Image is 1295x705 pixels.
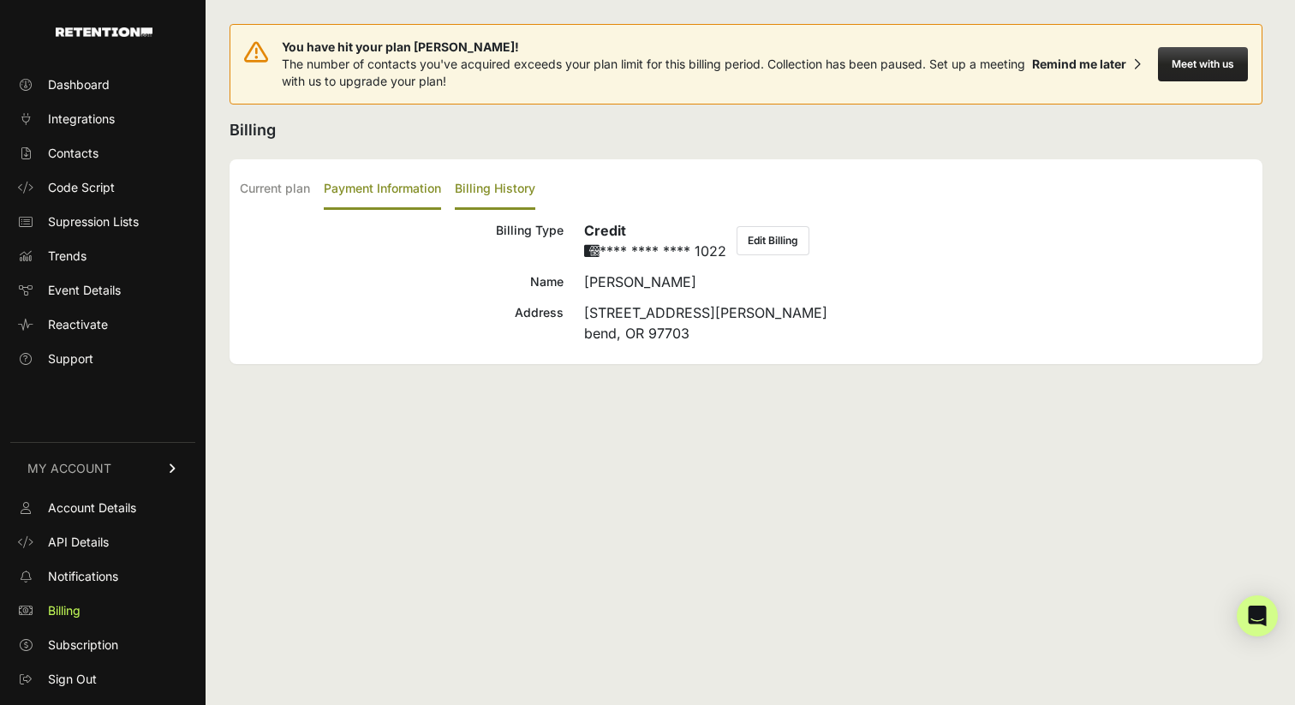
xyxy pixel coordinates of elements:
button: Edit Billing [737,226,809,255]
div: [PERSON_NAME] [584,272,1252,292]
span: Subscription [48,636,118,654]
span: Contacts [48,145,98,162]
button: Meet with us [1158,47,1248,81]
a: Reactivate [10,311,195,338]
span: The number of contacts you've acquired exceeds your plan limit for this billing period. Collectio... [282,57,1025,88]
span: Trends [48,248,87,265]
span: You have hit your plan [PERSON_NAME]! [282,39,1025,56]
a: Account Details [10,494,195,522]
span: MY ACCOUNT [27,460,111,477]
a: Notifications [10,563,195,590]
span: Billing [48,602,81,619]
span: Dashboard [48,76,110,93]
a: MY ACCOUNT [10,442,195,494]
div: Billing Type [240,220,564,261]
button: Remind me later [1025,49,1148,80]
a: API Details [10,529,195,556]
a: Billing [10,597,195,624]
div: Name [240,272,564,292]
span: Notifications [48,568,118,585]
label: Billing History [455,170,535,210]
label: Current plan [240,170,310,210]
span: Account Details [48,499,136,517]
span: API Details [48,534,109,551]
a: Sign Out [10,666,195,693]
div: Remind me later [1032,56,1126,73]
h6: Credit [584,220,726,241]
span: Integrations [48,111,115,128]
a: Contacts [10,140,195,167]
a: Trends [10,242,195,270]
div: Open Intercom Messenger [1237,595,1278,636]
img: Retention.com [56,27,152,37]
span: Supression Lists [48,213,139,230]
h2: Billing [230,118,1262,142]
span: Event Details [48,282,121,299]
div: [STREET_ADDRESS][PERSON_NAME] bend, OR 97703 [584,302,1252,344]
span: Support [48,350,93,367]
a: Subscription [10,631,195,659]
a: Dashboard [10,71,195,99]
a: Support [10,345,195,373]
a: Code Script [10,174,195,201]
span: Code Script [48,179,115,196]
a: Integrations [10,105,195,133]
span: Sign Out [48,671,97,688]
label: Payment Information [324,170,441,210]
a: Supression Lists [10,208,195,236]
span: Reactivate [48,316,108,333]
div: Address [240,302,564,344]
a: Event Details [10,277,195,304]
